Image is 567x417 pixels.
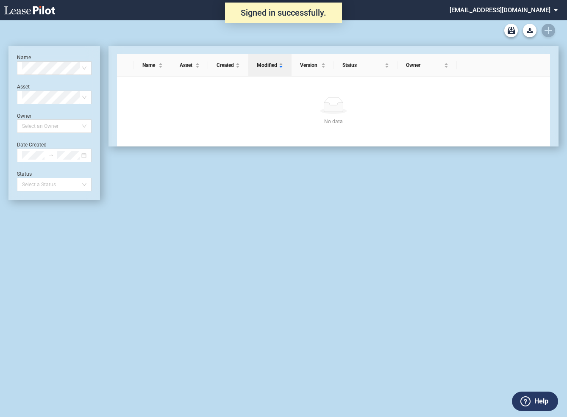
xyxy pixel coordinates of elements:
[208,54,248,77] th: Created
[17,84,30,90] label: Asset
[17,113,31,119] label: Owner
[17,55,31,61] label: Name
[523,24,536,37] a: Download Blank Form
[48,152,54,158] span: to
[334,54,397,77] th: Status
[225,3,342,23] div: Signed in successfully.
[292,54,334,77] th: Version
[217,61,234,69] span: Created
[504,24,518,37] a: Archive
[534,396,548,407] label: Help
[127,117,540,126] div: No data
[342,61,383,69] span: Status
[512,392,558,411] button: Help
[248,54,292,77] th: Modified
[134,54,171,77] th: Name
[397,54,457,77] th: Owner
[17,142,47,148] label: Date Created
[142,61,157,69] span: Name
[406,61,442,69] span: Owner
[17,171,32,177] label: Status
[171,54,208,77] th: Asset
[300,61,320,69] span: Version
[180,61,194,69] span: Asset
[257,61,277,69] span: Modified
[48,152,54,158] span: swap-right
